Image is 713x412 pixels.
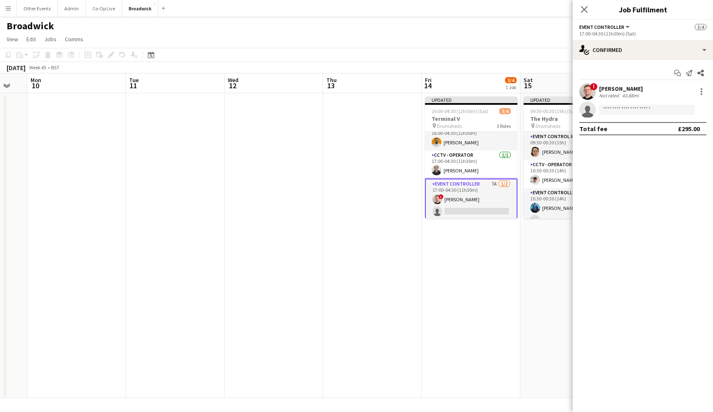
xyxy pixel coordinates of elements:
[425,122,517,151] app-card-role: Event Control Room Manager1/116:00-04:30 (12h30m)[PERSON_NAME]
[228,76,238,84] span: Wed
[530,108,578,114] span: 09:30-00:30 (15h) (Sun)
[425,76,432,84] span: Fri
[579,24,624,30] span: Event Controller
[425,97,517,103] div: Updated
[86,0,122,16] button: Co-Op Live
[579,24,631,30] button: Event Controller
[524,76,533,84] span: Sat
[61,34,87,45] a: Comms
[51,64,59,71] div: BST
[129,76,139,84] span: Tue
[227,81,238,90] span: 12
[524,97,616,219] app-job-card: Updated09:30-00:30 (15h) (Sun)4/4The Hydra Drumsheds3 RolesEvent Control Room Manager1/109:30-00:...
[326,76,337,84] span: Thu
[524,115,616,122] h3: The Hydra
[44,35,57,43] span: Jobs
[58,0,86,16] button: Admin
[573,40,713,60] div: Confirmed
[425,179,517,220] app-card-role: Event Controller7A1/217:00-04:30 (11h30m)![PERSON_NAME]
[128,81,139,90] span: 11
[3,34,21,45] a: View
[41,34,60,45] a: Jobs
[505,84,516,90] div: 1 Job
[621,92,640,99] div: 43.88mi
[7,35,18,43] span: View
[524,132,616,160] app-card-role: Event Control Room Manager1/109:30-00:30 (15h)[PERSON_NAME]
[27,64,48,71] span: Week 45
[122,0,158,16] button: Broadwick
[7,20,54,32] h1: Broadwick
[425,97,517,219] app-job-card: Updated16:00-04:30 (12h30m) (Sat)3/4Terminal V Drumsheds3 RolesEvent Control Room Manager1/116:00...
[437,123,462,129] span: Drumsheds
[505,77,517,83] span: 3/4
[599,92,621,99] div: Not rated
[439,194,444,199] span: !
[425,151,517,179] app-card-role: CCTV - Operator1/117:00-04:30 (11h30m)[PERSON_NAME]
[599,85,643,92] div: [PERSON_NAME]
[522,81,533,90] span: 15
[499,108,511,114] span: 3/4
[678,125,700,133] div: £295.00
[7,64,26,72] div: [DATE]
[524,188,616,228] app-card-role: Event Controller2/210:30-00:30 (14h)[PERSON_NAME][PERSON_NAME]
[26,35,36,43] span: Edit
[23,34,39,45] a: Edit
[65,35,83,43] span: Comms
[424,81,432,90] span: 14
[524,97,616,103] div: Updated
[432,108,488,114] span: 16:00-04:30 (12h30m) (Sat)
[579,125,607,133] div: Total fee
[497,123,511,129] span: 3 Roles
[325,81,337,90] span: 13
[573,4,713,15] h3: Job Fulfilment
[29,81,41,90] span: 10
[31,76,41,84] span: Mon
[590,83,597,90] span: !
[524,160,616,188] app-card-role: CCTV - Operator1/110:30-00:30 (14h)[PERSON_NAME]
[425,115,517,122] h3: Terminal V
[579,31,706,37] div: 17:00-04:30 (11h30m) (Sat)
[17,0,58,16] button: Other Events
[536,123,560,129] span: Drumsheds
[695,24,706,30] span: 3/4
